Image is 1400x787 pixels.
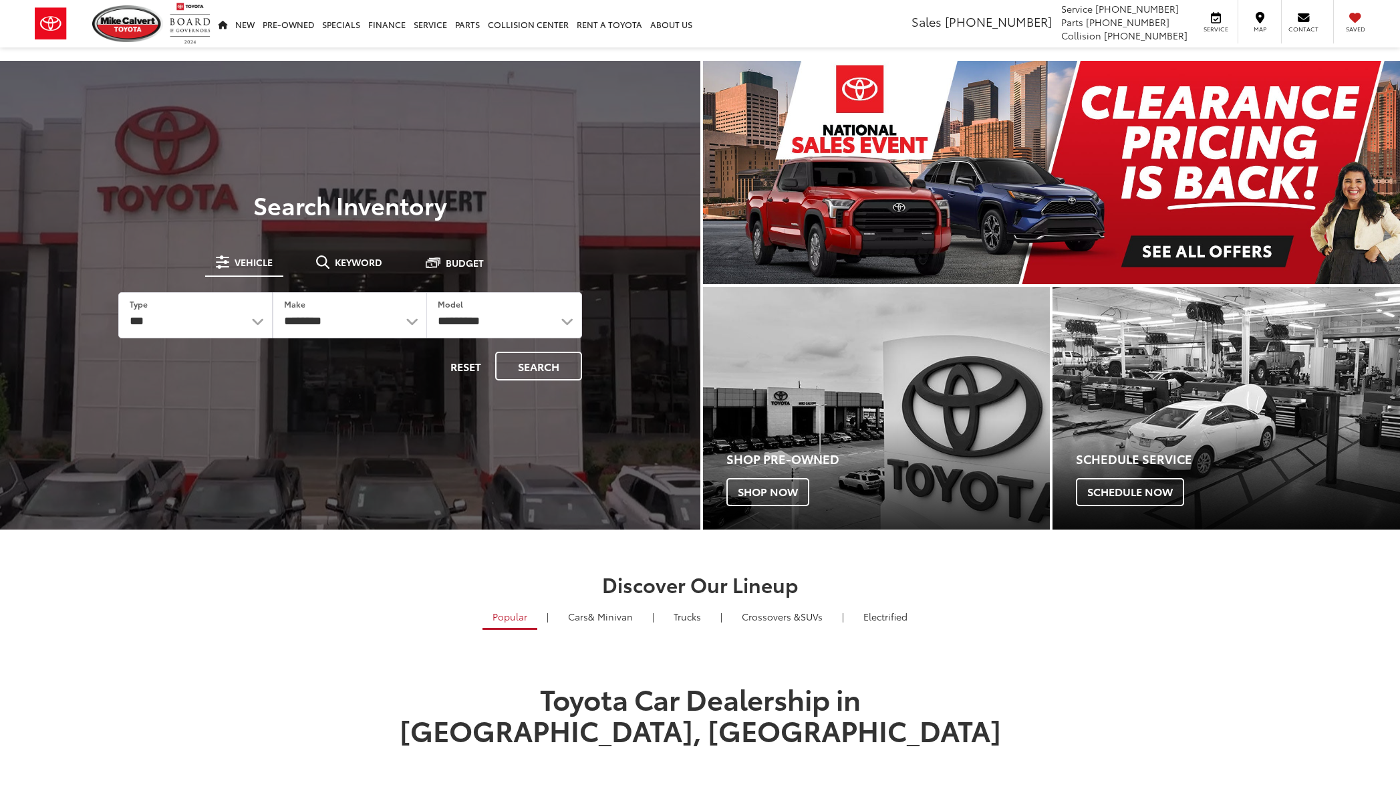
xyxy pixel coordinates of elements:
span: Crossovers & [742,610,801,623]
span: [PHONE_NUMBER] [1095,2,1179,15]
label: Model [438,298,463,310]
span: [PHONE_NUMBER] [945,13,1052,30]
span: Sales [912,13,942,30]
h1: Toyota Car Dealership in [GEOGRAPHIC_DATA], [GEOGRAPHIC_DATA] [390,683,1011,776]
h2: Discover Our Lineup [229,573,1171,595]
button: Reset [439,352,493,380]
span: Service [1061,2,1093,15]
a: Cars [558,605,643,628]
span: Contact [1288,25,1318,33]
span: Saved [1341,25,1370,33]
a: Shop Pre-Owned Shop Now [703,287,1051,530]
h3: Search Inventory [56,191,644,218]
div: Toyota [1053,287,1400,530]
h4: Schedule Service [1076,453,1400,466]
a: Trucks [664,605,711,628]
a: SUVs [732,605,833,628]
li: | [543,610,552,623]
label: Make [284,298,305,310]
button: Search [495,352,582,380]
div: Toyota [703,287,1051,530]
a: Schedule Service Schedule Now [1053,287,1400,530]
a: Popular [482,605,537,630]
span: Shop Now [726,478,809,506]
li: | [717,610,726,623]
span: [PHONE_NUMBER] [1104,29,1187,42]
span: Schedule Now [1076,478,1184,506]
li: | [839,610,847,623]
h4: Shop Pre-Owned [726,453,1051,466]
li: | [649,610,658,623]
label: Type [130,298,148,310]
span: Map [1245,25,1274,33]
span: Keyword [335,257,382,267]
span: Service [1201,25,1231,33]
span: & Minivan [588,610,633,623]
span: Parts [1061,15,1083,29]
span: Budget [446,258,484,267]
img: Mike Calvert Toyota [92,5,163,42]
a: Electrified [853,605,918,628]
span: Vehicle [235,257,273,267]
span: Collision [1061,29,1101,42]
span: [PHONE_NUMBER] [1086,15,1169,29]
